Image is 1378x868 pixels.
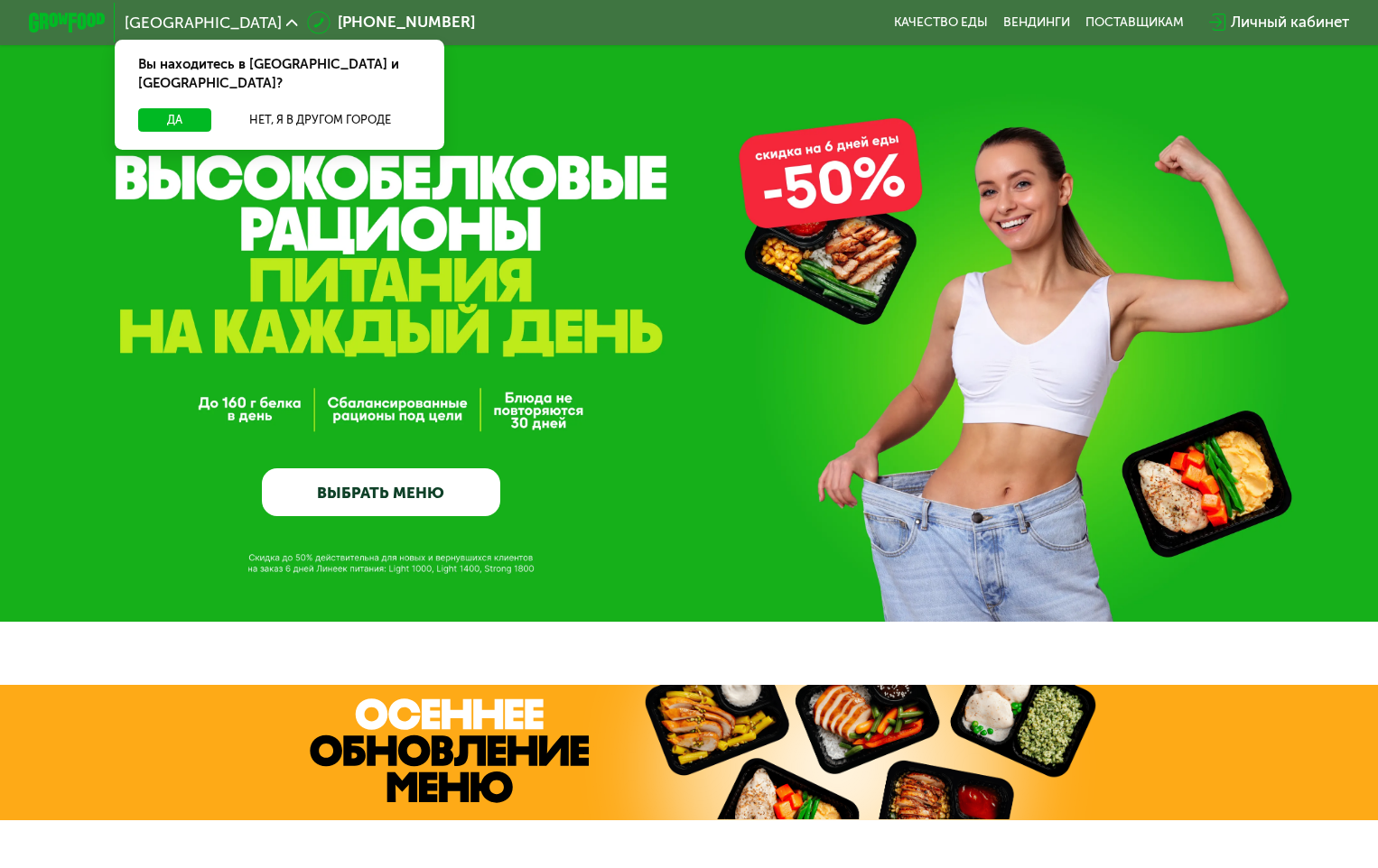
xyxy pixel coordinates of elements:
[262,468,500,516] a: ВЫБРАТЬ МЕНЮ
[125,15,282,31] span: [GEOGRAPHIC_DATA]
[1231,11,1349,33] div: Личный кабинет
[1003,15,1070,31] a: Вендинги
[115,40,444,108] div: Вы находитесь в [GEOGRAPHIC_DATA] и [GEOGRAPHIC_DATA]?
[307,11,475,33] a: [PHONE_NUMBER]
[138,108,212,131] button: Да
[219,108,421,131] button: Нет, я в другом городе
[894,15,988,31] a: Качество еды
[1085,15,1184,31] div: поставщикам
